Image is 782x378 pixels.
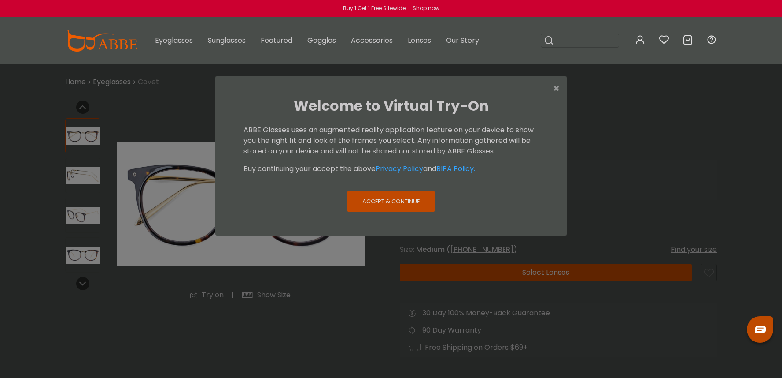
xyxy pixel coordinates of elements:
span: × [553,81,560,96]
span: Accessories [351,35,393,45]
span: Eyeglasses [155,35,193,45]
div: Buy 1 Get 1 Free Sitewide! [343,4,407,12]
div: Shop now [413,4,439,12]
span: Sunglasses [208,35,246,45]
span: Accept & Continue [362,197,420,206]
a: Privacy Policy [376,164,423,174]
a: BIPA Policy. [436,164,475,174]
p: ABBE Glasses uses an augmented reality application feature on your device to show you the right f... [243,125,539,157]
span: Goggles [307,35,336,45]
span: Our Story [446,35,479,45]
h2: Welcome to Virtual Try-On [222,97,560,114]
img: chat [755,326,766,333]
img: abbeglasses.com [65,30,137,52]
button: Close [546,76,567,101]
button: Accept & Continue [347,191,435,211]
span: Featured [261,35,292,45]
p: Buy continuing your accept the above and [243,164,539,174]
span: Lenses [408,35,431,45]
a: Shop now [408,4,439,12]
